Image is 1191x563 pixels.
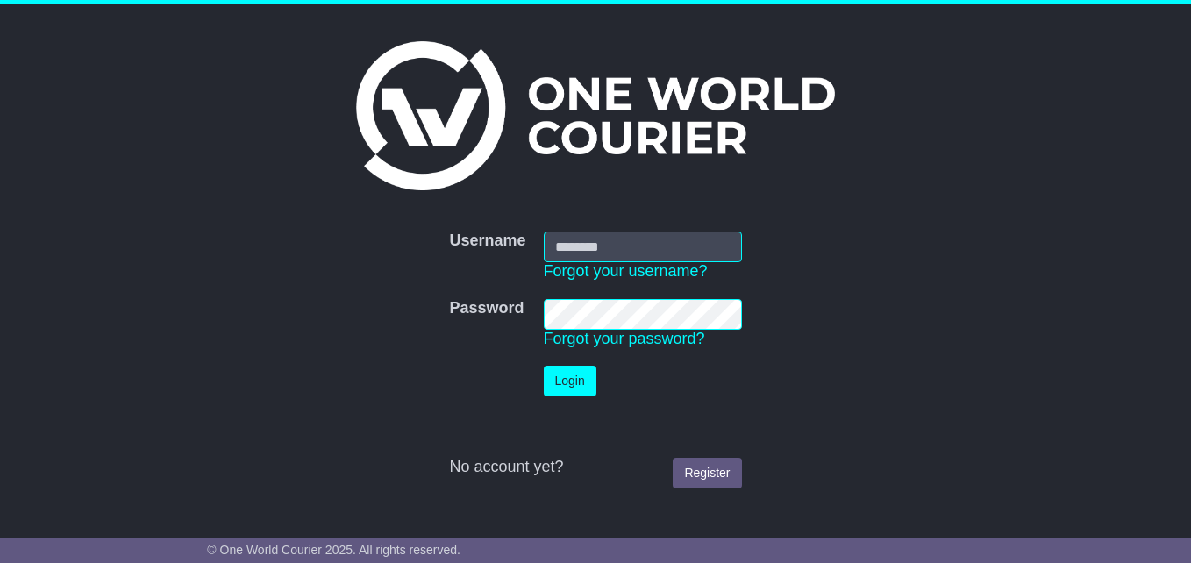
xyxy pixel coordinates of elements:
[449,458,741,477] div: No account yet?
[356,41,835,190] img: One World
[544,262,708,280] a: Forgot your username?
[449,232,525,251] label: Username
[207,543,460,557] span: © One World Courier 2025. All rights reserved.
[544,330,705,347] a: Forgot your password?
[544,366,596,396] button: Login
[449,299,524,318] label: Password
[673,458,741,488] a: Register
